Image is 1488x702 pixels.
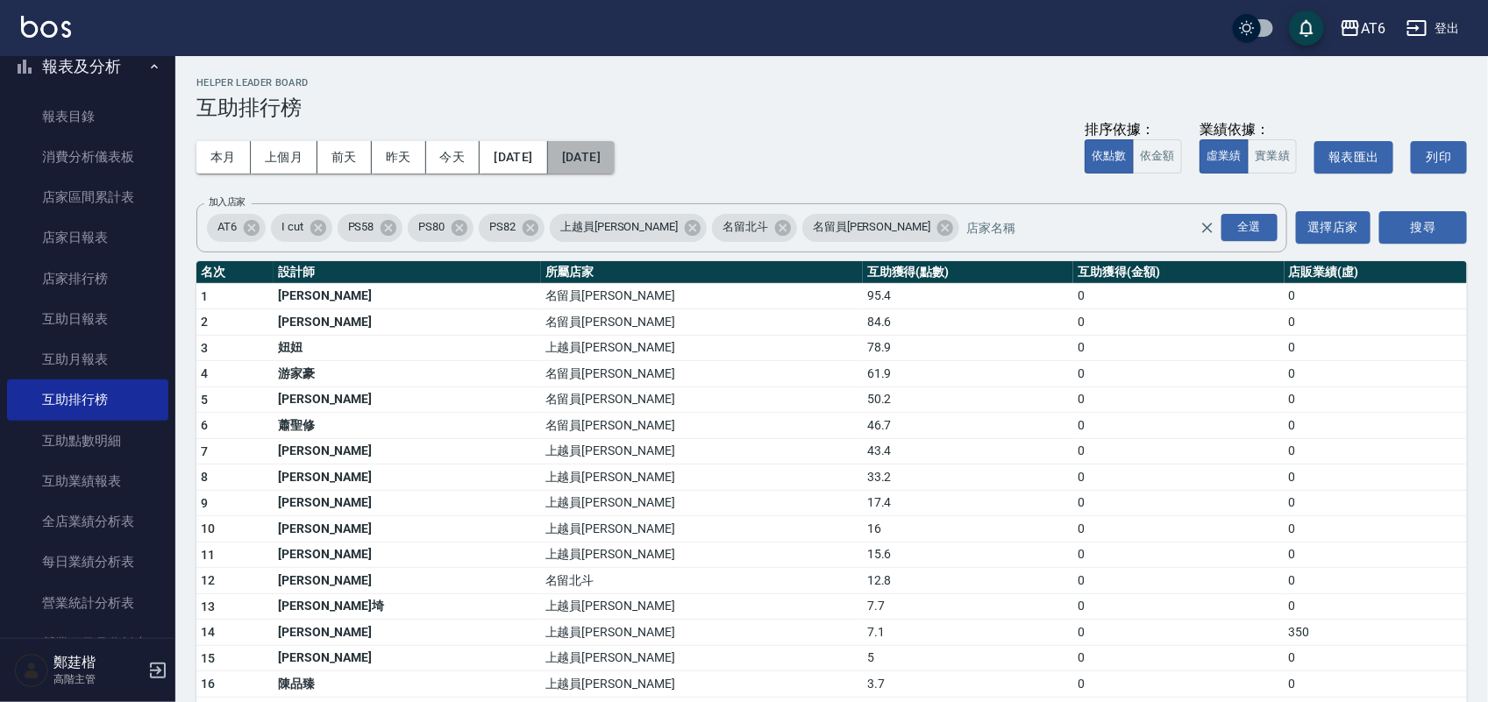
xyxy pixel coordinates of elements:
td: [PERSON_NAME] [274,516,541,542]
button: 列印 [1411,141,1467,174]
div: AT6 [1361,18,1385,39]
a: 互助業績報表 [7,461,168,501]
td: 15.6 [863,542,1073,568]
td: [PERSON_NAME] [274,568,541,594]
th: 名次 [196,261,274,284]
button: 報表及分析 [7,44,168,89]
td: 0 [1285,438,1467,464]
td: [PERSON_NAME] [274,542,541,568]
span: PS80 [408,218,455,236]
a: 每日業績分析表 [7,542,168,582]
td: [PERSON_NAME]埼 [274,593,541,620]
div: 名留員[PERSON_NAME] [802,214,959,242]
span: 8 [201,470,208,484]
td: 上越員[PERSON_NAME] [541,645,863,671]
span: 名留北斗 [712,218,779,236]
td: 0 [1073,516,1284,542]
a: 營業項目月分析表 [7,623,168,663]
td: 0 [1073,335,1284,361]
a: 互助月報表 [7,339,168,379]
td: 0 [1073,464,1284,491]
input: 店家名稱 [962,212,1229,243]
button: [DATE] [548,141,615,174]
td: 43.4 [863,438,1073,464]
td: 0 [1073,593,1284,620]
td: 33.2 [863,464,1073,491]
td: 陳品臻 [274,671,541,698]
label: 加入店家 [209,195,246,209]
td: 0 [1073,361,1284,387]
td: 0 [1285,386,1467,413]
td: 0 [1285,645,1467,671]
img: Logo [21,16,71,38]
td: 名留員[PERSON_NAME] [541,386,863,413]
button: Clear [1195,216,1220,240]
div: AT6 [207,214,266,242]
td: 蕭聖修 [274,413,541,439]
td: 上越員[PERSON_NAME] [541,593,863,620]
td: 妞妞 [274,335,541,361]
a: 互助點數明細 [7,421,168,461]
span: 11 [201,548,216,562]
span: 7 [201,444,208,458]
td: 7.7 [863,593,1073,620]
button: 依點數 [1085,139,1134,174]
td: 0 [1285,335,1467,361]
button: [DATE] [480,141,547,174]
td: 46.7 [863,413,1073,439]
div: 排序依據： [1085,121,1182,139]
td: 名留北斗 [541,568,863,594]
td: 上越員[PERSON_NAME] [541,335,863,361]
td: 7.1 [863,620,1073,646]
a: 互助排行榜 [7,379,168,420]
button: 虛業績 [1200,139,1249,174]
td: [PERSON_NAME] [274,645,541,671]
td: 0 [1285,671,1467,698]
td: 0 [1285,593,1467,620]
td: 5 [863,645,1073,671]
button: AT6 [1333,11,1392,46]
a: 店家排行榜 [7,259,168,299]
button: 前天 [317,141,372,174]
a: 互助日報表 [7,299,168,339]
div: 上越員[PERSON_NAME] [550,214,707,242]
button: 登出 [1399,12,1467,45]
h5: 鄭莛楷 [53,654,143,671]
td: 0 [1073,568,1284,594]
span: PS82 [479,218,526,236]
td: 0 [1285,361,1467,387]
td: 0 [1073,283,1284,309]
button: Open [1218,210,1281,245]
span: 15 [201,651,216,665]
span: 3 [201,341,208,355]
a: 消費分析儀表板 [7,137,168,177]
td: 上越員[PERSON_NAME] [541,671,863,698]
button: 今天 [426,141,481,174]
td: 0 [1285,413,1467,439]
span: 16 [201,677,216,691]
th: 互助獲得(點數) [863,261,1073,284]
button: 上個月 [251,141,317,174]
span: 2 [201,315,208,329]
td: 0 [1073,620,1284,646]
td: 0 [1073,645,1284,671]
span: AT6 [207,218,247,236]
td: 名留員[PERSON_NAME] [541,283,863,309]
div: 名留北斗 [712,214,797,242]
h3: 互助排行榜 [196,96,1467,120]
td: 0 [1073,490,1284,516]
td: 名留員[PERSON_NAME] [541,309,863,336]
td: [PERSON_NAME] [274,490,541,516]
td: 0 [1285,309,1467,336]
span: 5 [201,393,208,407]
td: 17.4 [863,490,1073,516]
td: 0 [1285,490,1467,516]
td: [PERSON_NAME] [274,620,541,646]
td: 0 [1073,542,1284,568]
td: 0 [1285,568,1467,594]
span: 9 [201,496,208,510]
td: 16 [863,516,1073,542]
td: 0 [1285,283,1467,309]
a: 店家日報表 [7,217,168,258]
td: [PERSON_NAME] [274,386,541,413]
